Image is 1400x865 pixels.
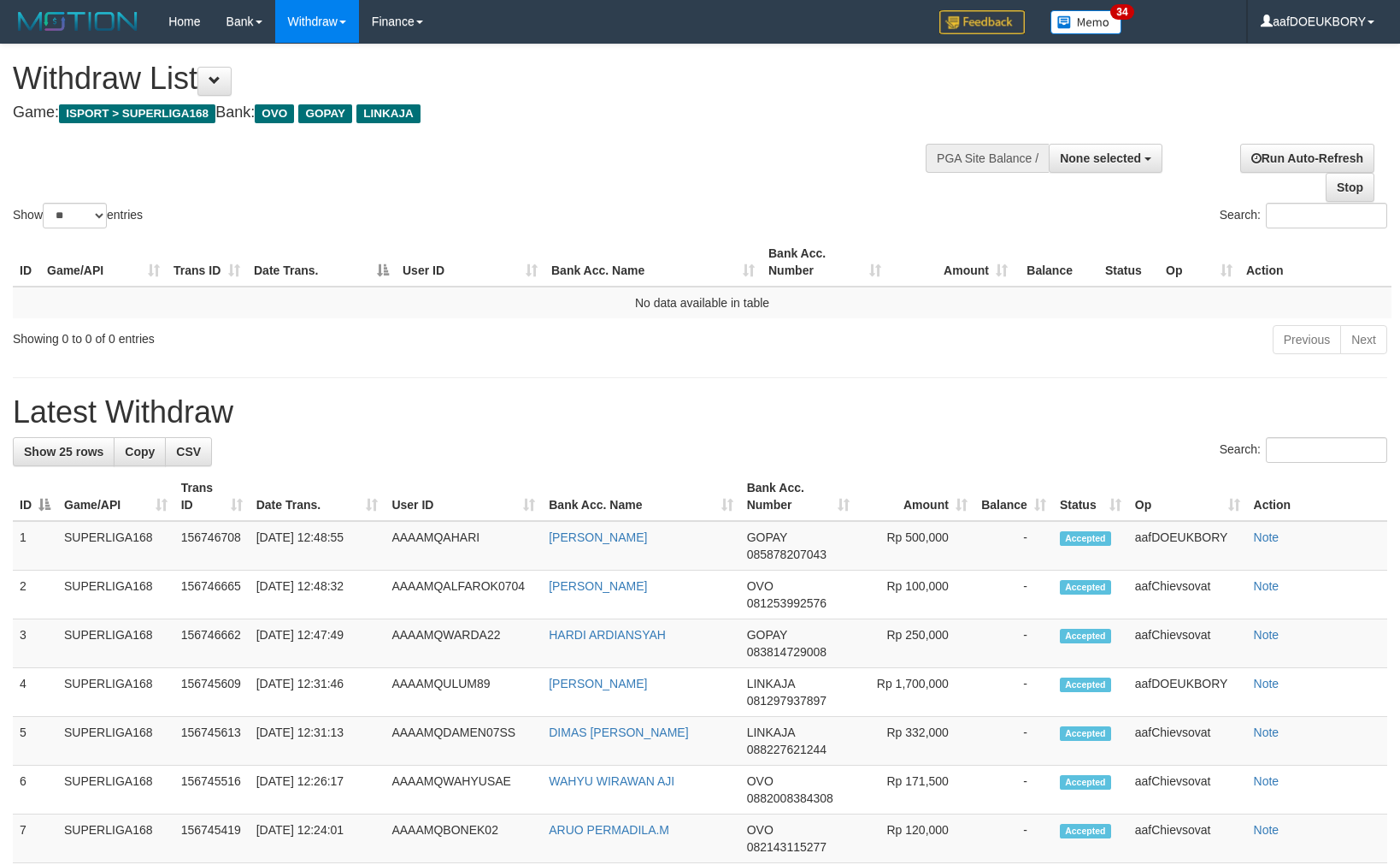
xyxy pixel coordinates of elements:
span: Copy 081297937897 to clipboard [747,694,826,708]
td: 156746665 [174,571,250,619]
span: Accepted [1060,726,1111,741]
a: Note [1254,530,1279,544]
a: [PERSON_NAME] [549,530,647,544]
span: Accepted [1060,678,1111,692]
span: OVO [747,579,774,593]
th: Trans ID: activate to sort column ascending [174,472,250,521]
td: [DATE] 12:31:13 [250,717,385,766]
th: Game/API: activate to sort column ascending [57,472,174,521]
img: Button%20Memo.svg [1050,10,1122,34]
a: ARUO PERMADILA.M [549,823,669,837]
input: Search: [1266,437,1387,463]
span: Copy 085878207043 to clipboard [747,548,826,561]
a: Stop [1326,173,1374,202]
th: Date Trans.: activate to sort column ascending [250,472,385,521]
th: Op: activate to sort column ascending [1159,238,1239,287]
label: Search: [1220,437,1387,463]
span: ISPORT > SUPERLIGA168 [59,104,215,123]
div: Showing 0 to 0 of 0 entries [13,323,571,347]
span: CSV [176,445,201,459]
span: Copy 0882008384308 to clipboard [747,791,833,805]
input: Search: [1266,203,1387,228]
th: Action [1247,472,1387,521]
td: 1 [13,521,57,571]
td: - [974,766,1053,815]
td: SUPERLIGA168 [57,668,174,717]
td: [DATE] 12:26:17 [250,766,385,815]
td: SUPERLIGA168 [57,571,174,619]
td: 156746708 [174,521,250,571]
td: Rp 500,000 [856,521,974,571]
td: Rp 1,700,000 [856,668,974,717]
td: aafChievsovat [1128,815,1247,863]
td: AAAAMQAHARI [385,521,542,571]
a: CSV [165,437,212,466]
td: - [974,619,1053,668]
span: GOPAY [747,530,787,544]
td: AAAAMQBONEK02 [385,815,542,863]
h4: Game: Bank: [13,104,916,121]
td: AAAAMQWAHYUSAE [385,766,542,815]
td: 156746662 [174,619,250,668]
span: Accepted [1060,824,1111,838]
a: [PERSON_NAME] [549,579,647,593]
td: Rp 171,500 [856,766,974,815]
th: Action [1239,238,1391,287]
th: Op: activate to sort column ascending [1128,472,1247,521]
img: Feedback.jpg [939,10,1025,34]
td: Rp 100,000 [856,571,974,619]
span: Show 25 rows [24,445,103,459]
td: aafChievsovat [1128,571,1247,619]
td: AAAAMQALFAROK0704 [385,571,542,619]
th: Status [1098,238,1159,287]
td: SUPERLIGA168 [57,619,174,668]
a: Show 25 rows [13,437,115,466]
span: Accepted [1060,580,1111,595]
td: [DATE] 12:48:55 [250,521,385,571]
td: 3 [13,619,57,668]
td: SUPERLIGA168 [57,521,174,571]
td: 156745613 [174,717,250,766]
img: MOTION_logo.png [13,9,143,34]
span: Copy 082143115277 to clipboard [747,840,826,854]
th: Bank Acc. Name: activate to sort column ascending [542,472,739,521]
td: - [974,668,1053,717]
td: - [974,717,1053,766]
a: Note [1254,579,1279,593]
a: Note [1254,677,1279,690]
select: Showentries [43,203,107,228]
h1: Latest Withdraw [13,395,1387,430]
td: 2 [13,571,57,619]
th: ID [13,238,40,287]
a: WAHYU WIRAWAN AJI [549,774,674,788]
th: Trans ID: activate to sort column ascending [167,238,247,287]
th: Bank Acc. Name: activate to sort column ascending [544,238,762,287]
td: [DATE] 12:24:01 [250,815,385,863]
span: Accepted [1060,629,1111,643]
td: 156745419 [174,815,250,863]
td: SUPERLIGA168 [57,766,174,815]
span: GOPAY [298,104,352,123]
th: User ID: activate to sort column ascending [396,238,544,287]
div: PGA Site Balance / [926,144,1049,173]
td: 5 [13,717,57,766]
span: OVO [255,104,294,123]
a: DIMAS [PERSON_NAME] [549,726,688,739]
td: [DATE] 12:31:46 [250,668,385,717]
label: Search: [1220,203,1387,228]
a: Note [1254,628,1279,642]
th: Amount: activate to sort column ascending [856,472,974,521]
label: Show entries [13,203,143,228]
td: aafChievsovat [1128,619,1247,668]
span: LINKAJA [747,726,795,739]
a: Previous [1273,325,1341,354]
th: ID: activate to sort column descending [13,472,57,521]
td: - [974,571,1053,619]
button: None selected [1049,144,1162,173]
th: Date Trans.: activate to sort column descending [247,238,396,287]
td: aafChievsovat [1128,766,1247,815]
span: Copy [125,445,155,459]
a: Note [1254,726,1279,739]
th: Amount: activate to sort column ascending [888,238,1015,287]
td: AAAAMQWARDA22 [385,619,542,668]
